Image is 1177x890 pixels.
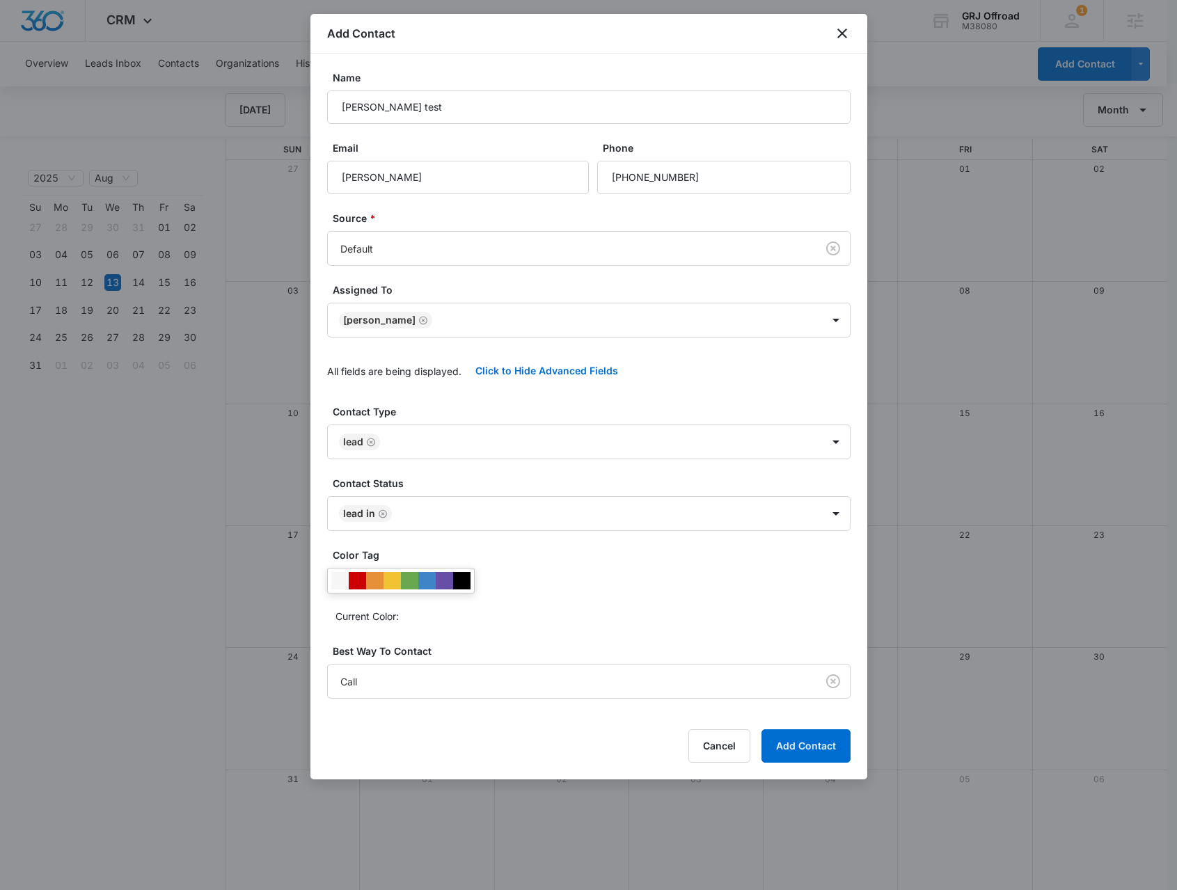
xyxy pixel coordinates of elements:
[366,572,384,589] div: #e69138
[416,315,428,325] div: Remove Nick Fry
[327,90,851,124] input: Name
[343,437,363,447] div: Lead
[822,237,844,260] button: Clear
[333,548,856,562] label: Color Tag
[375,509,388,518] div: Remove Lead In
[418,572,436,589] div: #3d85c6
[363,437,376,447] div: Remove Lead
[436,572,453,589] div: #674ea7
[603,141,856,155] label: Phone
[822,670,844,692] button: Clear
[453,572,471,589] div: #000000
[333,70,856,85] label: Name
[384,572,401,589] div: #f1c232
[461,354,632,388] button: Click to Hide Advanced Fields
[333,644,856,658] label: Best Way To Contact
[333,283,856,297] label: Assigned To
[333,211,856,225] label: Source
[327,25,395,42] h1: Add Contact
[343,315,416,325] div: [PERSON_NAME]
[597,161,851,194] input: Phone
[331,572,349,589] div: #F6F6F6
[333,404,856,419] label: Contact Type
[333,476,856,491] label: Contact Status
[333,141,594,155] label: Email
[343,509,375,518] div: Lead In
[688,729,750,763] button: Cancel
[327,161,589,194] input: Email
[335,609,399,623] p: Current Color:
[834,25,851,42] button: close
[761,729,851,763] button: Add Contact
[349,572,366,589] div: #CC0000
[327,364,461,379] p: All fields are being displayed.
[401,572,418,589] div: #6aa84f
